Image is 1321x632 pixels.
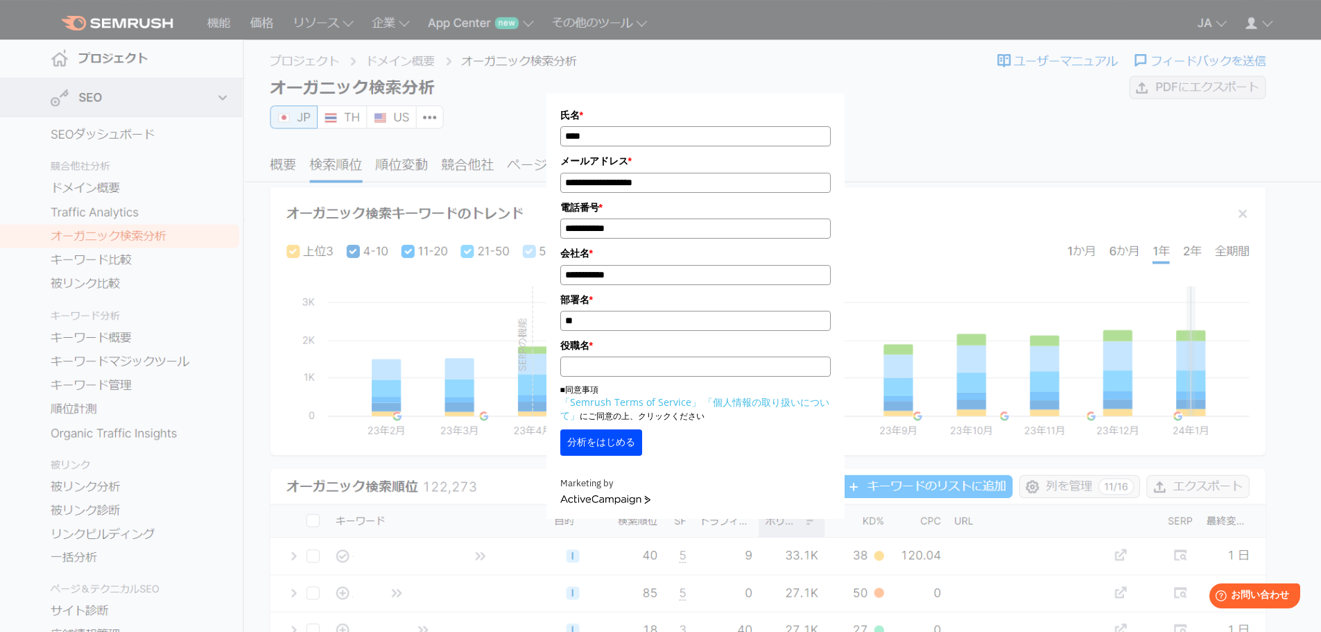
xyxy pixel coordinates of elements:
label: 会社名 [560,246,831,261]
label: 部署名 [560,292,831,307]
p: ■同意事項 にご同意の上、クリックください [560,384,831,422]
label: メールアドレス [560,153,831,169]
label: 電話番号 [560,200,831,215]
div: Marketing by [560,477,831,491]
a: 「Semrush Terms of Service」 [560,395,701,409]
label: 役職名 [560,338,831,353]
iframe: Help widget launcher [1198,578,1306,617]
label: 氏名 [560,108,831,123]
a: 「個人情報の取り扱いについて」 [560,395,829,422]
button: 分析をはじめる [560,429,642,456]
